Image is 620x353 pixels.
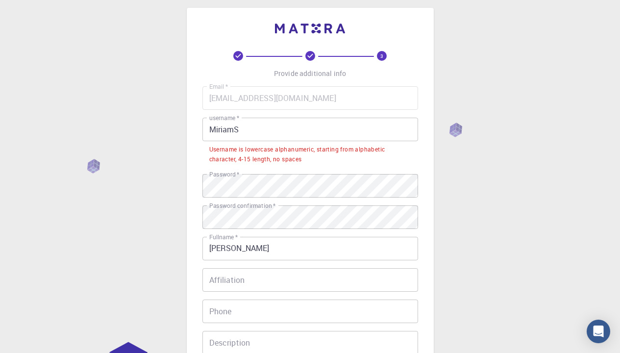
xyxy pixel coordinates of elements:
label: Email [209,82,228,91]
p: Provide additional info [274,69,346,78]
div: Open Intercom Messenger [587,320,610,343]
label: Password [209,170,239,178]
div: Username is lowercase alphanumeric, starting from alphabetic character, 4-15 length, no spaces [209,145,411,164]
text: 3 [380,52,383,59]
label: username [209,114,239,122]
label: Password confirmation [209,202,275,210]
label: Fullname [209,233,238,241]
